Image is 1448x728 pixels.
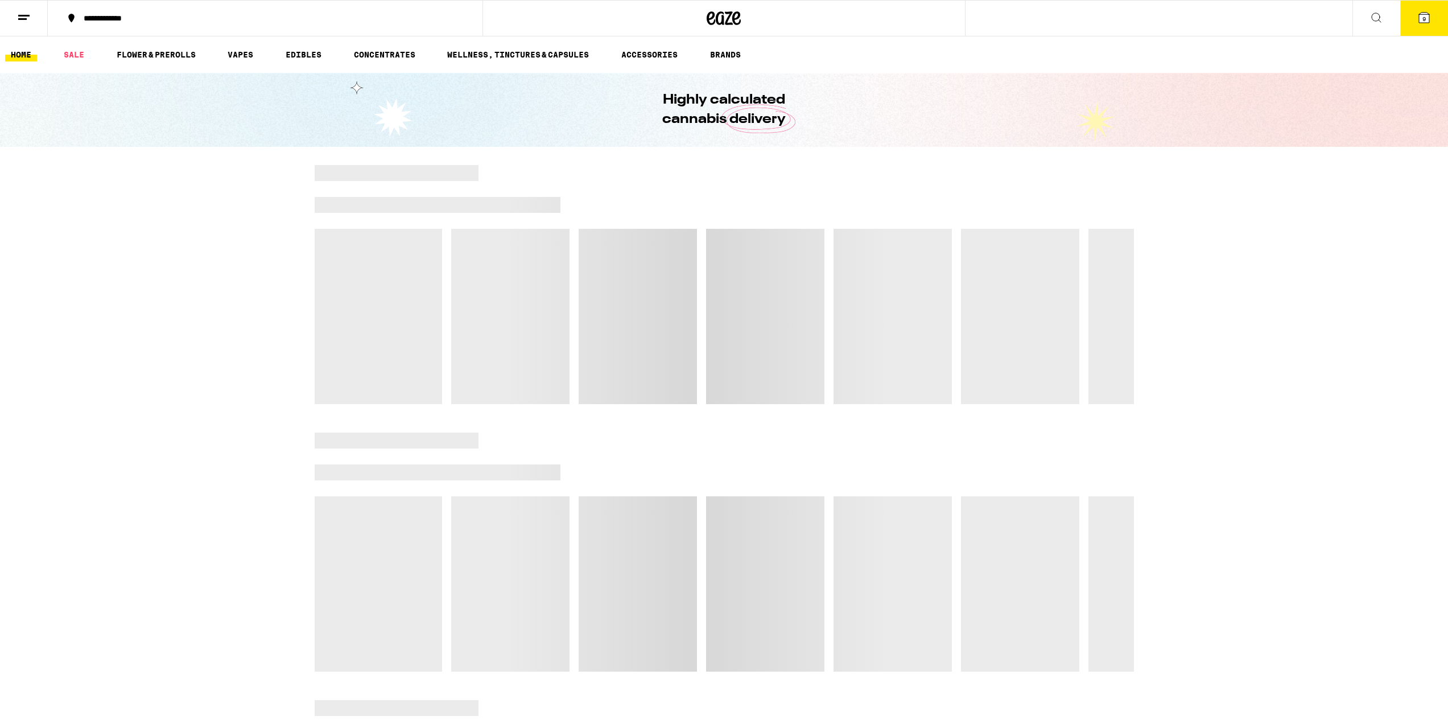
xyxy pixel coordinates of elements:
[1422,15,1426,22] span: 9
[704,48,746,61] a: BRANDS
[111,48,201,61] a: FLOWER & PREROLLS
[630,91,818,129] h1: Highly calculated cannabis delivery
[222,48,259,61] a: VAPES
[58,48,90,61] a: SALE
[280,48,327,61] a: EDIBLES
[1400,1,1448,36] button: 9
[348,48,421,61] a: CONCENTRATES
[616,48,683,61] a: ACCESSORIES
[442,48,595,61] a: WELLNESS, TINCTURES & CAPSULES
[5,48,37,61] a: HOME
